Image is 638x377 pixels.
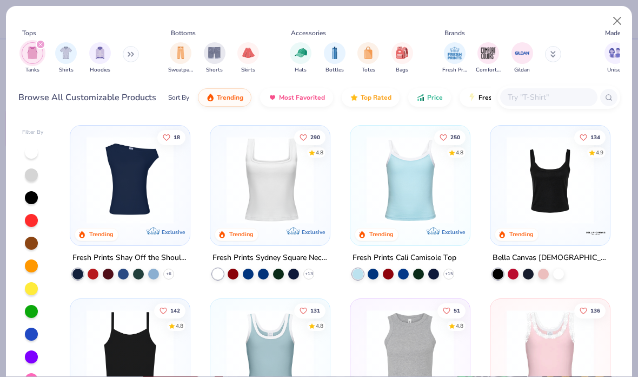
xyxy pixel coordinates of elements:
button: filter button [204,42,225,74]
span: Exclusive [302,229,325,236]
div: Brands [444,28,465,38]
button: filter button [391,42,413,74]
img: Tanks Image [26,47,38,59]
button: filter button [604,42,626,74]
div: filter for Hats [290,42,311,74]
button: filter button [476,42,501,74]
div: Bottoms [171,28,196,38]
img: Sweatpants Image [175,47,187,59]
span: Exclusive [162,229,185,236]
span: Shorts [206,66,223,74]
button: filter button [22,42,43,74]
img: 8af284bf-0d00-45ea-9003-ce4b9a3194ad [501,136,599,224]
button: filter button [511,42,533,74]
div: filter for Bags [391,42,413,74]
button: Like [158,129,186,145]
div: filter for Sweatpants [168,42,193,74]
div: 4.8 [456,322,463,330]
img: Unisex Image [609,47,621,59]
button: Close [607,11,628,31]
span: Gildan [514,66,530,74]
div: filter for Gildan [511,42,533,74]
span: 142 [171,308,181,313]
button: Like [437,303,466,318]
button: Like [434,129,466,145]
span: 51 [454,308,460,313]
button: Top Rated [342,88,400,107]
div: filter for Shirts [55,42,77,74]
button: Like [294,129,325,145]
div: filter for Bottles [324,42,345,74]
span: Bags [396,66,408,74]
span: Tanks [25,66,39,74]
div: filter for Shorts [204,42,225,74]
span: Exclusive [442,229,465,236]
span: Fresh Prints [442,66,467,74]
img: TopRated.gif [350,93,358,102]
img: Bottles Image [329,47,341,59]
span: Skirts [241,66,255,74]
div: filter for Fresh Prints [442,42,467,74]
span: + 6 [166,271,171,277]
button: Most Favorited [260,88,333,107]
button: filter button [290,42,311,74]
span: Totes [362,66,375,74]
div: filter for Hoodies [89,42,111,74]
img: 94a2aa95-cd2b-4983-969b-ecd512716e9a [221,136,319,224]
span: + 13 [305,271,313,277]
span: Unisex [607,66,623,74]
span: Most Favorited [279,93,325,102]
span: 136 [590,308,600,313]
div: Browse All Customizable Products [18,91,156,104]
button: Like [574,303,606,318]
img: flash.gif [468,93,476,102]
div: 4.8 [176,322,184,330]
div: Made For [605,28,632,38]
div: Accessories [291,28,326,38]
img: Shirts Image [60,47,72,59]
div: Bella Canvas [DEMOGRAPHIC_DATA]' Micro Ribbed Scoop Tank [493,251,608,265]
div: 4.8 [316,148,323,157]
button: filter button [89,42,111,74]
img: Hoodies Image [94,47,106,59]
div: filter for Unisex [604,42,626,74]
span: Bottles [325,66,344,74]
span: Comfort Colors [476,66,501,74]
span: 290 [310,134,320,140]
button: filter button [442,42,467,74]
span: 250 [450,134,460,140]
div: filter for Comfort Colors [476,42,501,74]
div: 4.8 [456,148,463,157]
div: Sort By [168,93,189,102]
div: Fresh Prints Shay Off the Shoulder Tank [72,251,188,265]
img: a25d9891-da96-49f3-a35e-76288174bf3a [361,136,459,224]
div: Filter By [22,128,44,136]
button: Trending [198,88,251,107]
div: filter for Skirts [237,42,259,74]
button: Like [574,129,606,145]
span: 18 [174,134,181,140]
div: Fresh Prints Cali Camisole Top [353,251,456,265]
button: filter button [324,42,345,74]
span: 131 [310,308,320,313]
button: Price [408,88,451,107]
div: filter for Totes [357,42,379,74]
span: Shirts [59,66,74,74]
span: Fresh Prints Flash [478,93,534,102]
button: filter button [55,42,77,74]
button: filter button [357,42,379,74]
img: trending.gif [206,93,215,102]
img: Hats Image [295,47,307,59]
img: Shorts Image [208,47,221,59]
img: Gildan Image [514,45,530,61]
div: filter for Tanks [22,42,43,74]
span: Hoodies [90,66,110,74]
span: + 15 [444,271,453,277]
div: 4.8 [316,322,323,330]
div: Fresh Prints Sydney Square Neck Tank Top [212,251,328,265]
button: Like [294,303,325,318]
input: Try "T-Shirt" [507,91,590,103]
button: filter button [237,42,259,74]
img: Skirts Image [242,47,255,59]
img: most_fav.gif [268,93,277,102]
